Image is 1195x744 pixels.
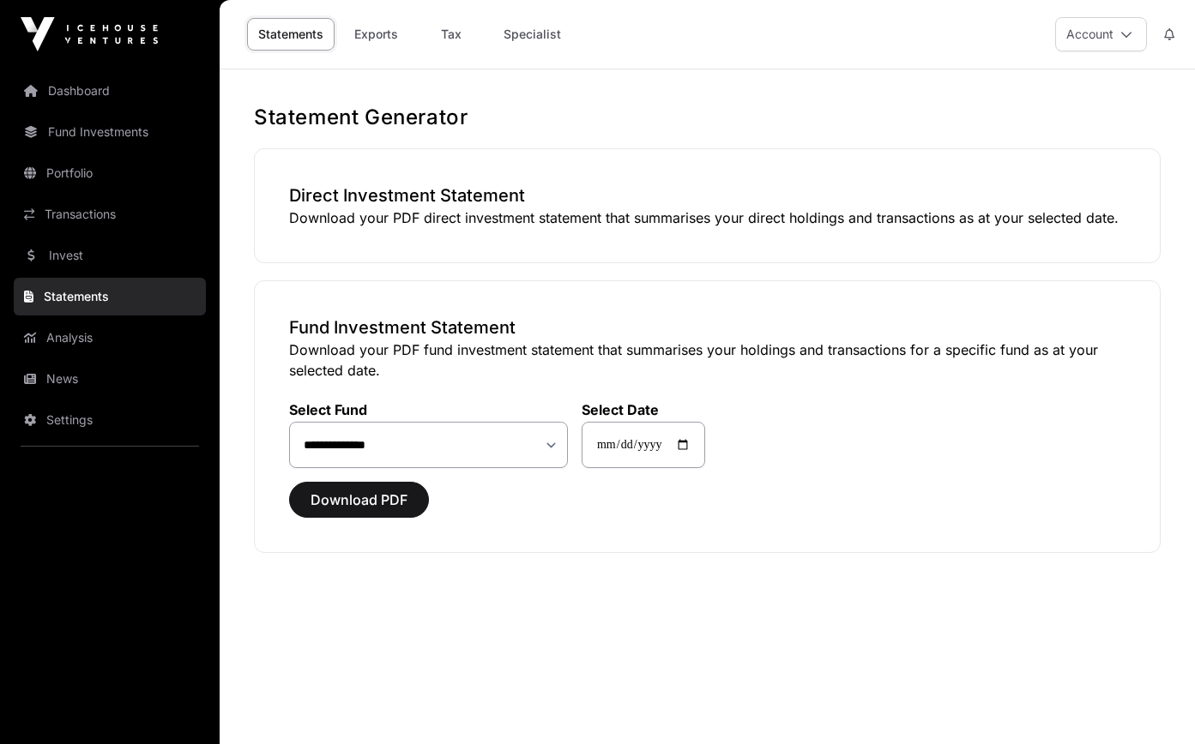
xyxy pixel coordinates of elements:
a: Tax [417,18,486,51]
a: Invest [14,237,206,274]
a: Statements [247,18,335,51]
img: Icehouse Ventures Logo [21,17,158,51]
a: News [14,360,206,398]
a: Statements [14,278,206,315]
a: Download PDF [289,499,429,516]
a: Analysis [14,319,206,357]
iframe: Chat Widget [1109,662,1195,744]
a: Fund Investments [14,113,206,151]
a: Transactions [14,195,206,233]
h3: Fund Investment Statement [289,315,1126,339]
a: Portfolio [14,154,206,192]
button: Download PDF [289,482,429,518]
a: Settings [14,401,206,439]
a: Exports [341,18,410,51]
p: Download your PDF fund investment statement that summarises your holdings and transactions for a ... [289,339,1126,381]
a: Specialist [492,18,572,51]
span: Download PDF [311,489,407,510]
h3: Direct Investment Statement [289,183,1126,207]
label: Select Date [582,401,705,418]
a: Dashboard [14,72,206,110]
p: Download your PDF direct investment statement that summarises your direct holdings and transactio... [289,207,1126,228]
label: Select Fund [289,401,568,418]
button: Account [1055,17,1147,51]
h1: Statement Generator [254,104,1161,131]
